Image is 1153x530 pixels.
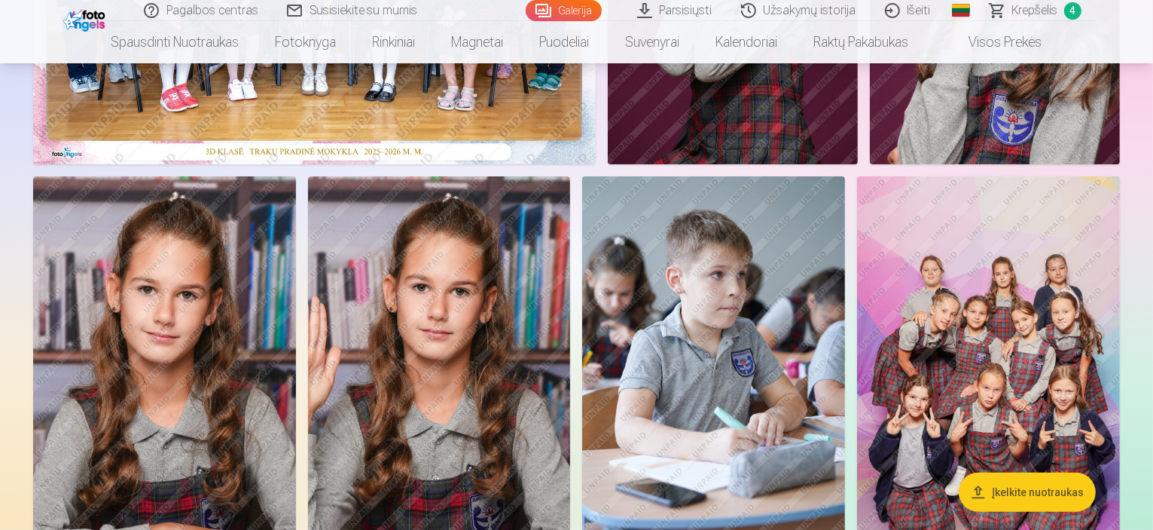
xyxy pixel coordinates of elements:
a: Magnetai [434,21,522,63]
a: Kalendoriai [698,21,796,63]
a: Spausdinti nuotraukas [93,21,258,63]
span: Krepšelis [1012,2,1058,20]
button: Įkelkite nuotraukas [959,473,1096,512]
a: Suvenyrai [608,21,698,63]
a: Raktų pakabukas [796,21,927,63]
a: Visos prekės [927,21,1060,63]
a: Puodeliai [522,21,608,63]
span: 4 [1064,2,1081,20]
a: Fotoknyga [258,21,355,63]
img: /fa2 [63,6,109,32]
a: Rinkiniai [355,21,434,63]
